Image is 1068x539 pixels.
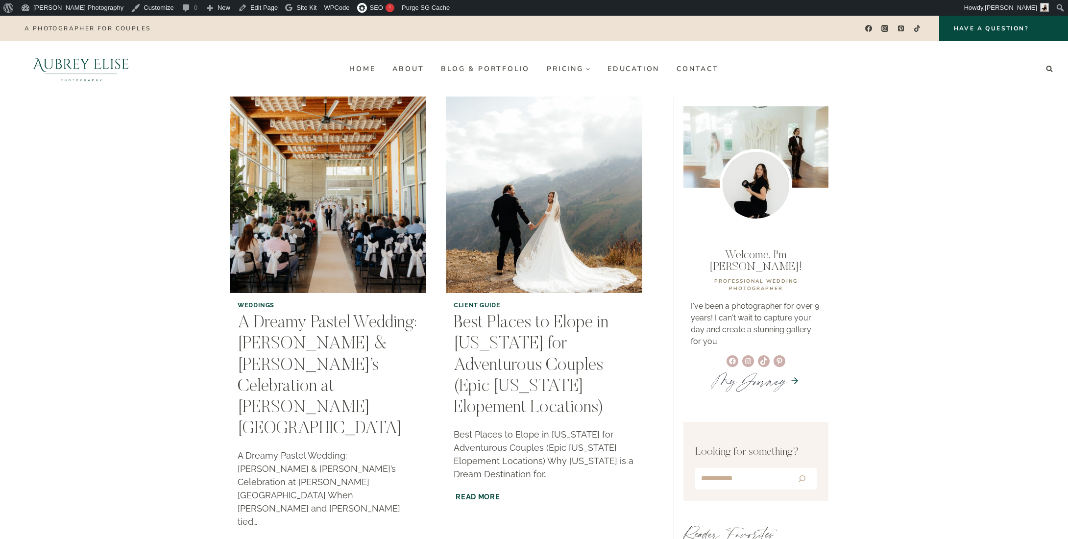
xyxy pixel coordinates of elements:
a: Education [599,61,668,76]
img: A Dreamy Pastel Wedding: Anna & Aaron’s Celebration at Weber Basin Water Conservancy Learning Garden [230,97,426,293]
a: Facebook [861,22,875,36]
a: Contact [668,61,728,76]
a: MyJourney [712,367,786,395]
nav: Primary [341,61,727,76]
p: A Dreamy Pastel Wedding: [PERSON_NAME] & [PERSON_NAME]’s Celebration at [PERSON_NAME][GEOGRAPHIC_... [238,449,418,528]
span: Pricing [547,65,590,73]
span: SEO [370,4,383,11]
a: Blog & Portfolio [433,61,538,76]
p: I've been a photographer for over 9 years! I can't wait to capture your day and create a stunning... [691,300,821,347]
a: Read More [454,490,502,503]
img: Best Places to Elope in Utah for Adventurous Couples (Epic Utah Elopement Locations) [446,97,642,293]
a: Home [341,61,384,76]
span: [PERSON_NAME] [985,4,1037,11]
em: Journey [737,367,786,395]
p: A photographer for couples [24,25,150,32]
p: Welcome, I'm [PERSON_NAME]! [691,249,821,273]
a: Have a Question? [939,16,1068,41]
a: About [384,61,433,76]
button: Search [789,470,815,488]
a: Weddings [238,301,274,309]
p: Looking for something? [695,444,817,461]
button: View Search Form [1043,62,1056,76]
a: TikTok [910,22,924,36]
a: Client Guide [454,301,501,309]
img: Aubrey Elise Photography [12,41,150,97]
div: ! [386,3,394,12]
span: Site Kit [296,4,316,11]
img: Utah wedding photographer Aubrey Williams [720,149,792,221]
a: A Dreamy Pastel Wedding: [PERSON_NAME] & [PERSON_NAME]’s Celebration at [PERSON_NAME][GEOGRAPHIC_... [238,315,417,438]
a: Best Places to Elope in [US_STATE] for Adventurous Couples (Epic [US_STATE] Elopement Locations) [454,315,608,417]
a: Pinterest [894,22,908,36]
a: Pricing [538,61,599,76]
p: Best Places to Elope in [US_STATE] for Adventurous Couples (Epic [US_STATE] Elopement Locations) ... [454,428,634,481]
a: Instagram [878,22,892,36]
p: professional WEDDING PHOTOGRAPHER [691,278,821,293]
